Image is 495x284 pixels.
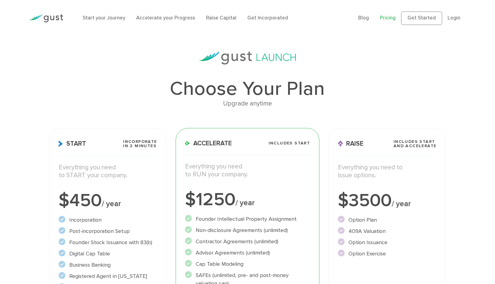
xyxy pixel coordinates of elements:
[392,199,411,208] span: / year
[59,261,157,269] li: Business Banking
[269,141,310,145] span: Includes START
[123,140,157,148] span: Incorporate in 2 Minutes
[59,238,157,247] li: Founder Stock Issuance with 83(b)
[185,215,310,223] li: Founder Intellectual Property Assignment
[338,250,436,258] li: Option Exercise
[338,238,436,247] li: Option Issuance
[401,12,442,25] a: Get Started
[136,15,195,21] a: Accelerate your Progress
[59,250,157,258] li: Digital Cap Table
[49,79,446,99] h1: Choose Your Plan
[185,191,310,209] div: $1250
[380,15,396,21] a: Pricing
[338,140,363,147] span: Raise
[49,99,446,109] div: Upgrade anytime
[59,140,63,147] img: Start Icon X2
[448,15,460,21] a: Login
[338,227,436,235] li: 409A Valuation
[358,15,369,21] a: Blog
[59,192,157,210] div: $450
[206,15,236,21] a: Raise Capital
[83,15,125,21] a: Start your Journey
[185,260,310,268] li: Cap Table Modeling
[338,164,436,180] p: Everything you need to issue options.
[338,216,436,224] li: Option Plan
[338,192,436,210] div: $3500
[185,249,310,257] li: Advisor Agreements (unlimited)
[185,140,232,147] span: Accelerate
[102,199,121,208] span: / year
[247,15,288,21] a: Get Incorporated
[29,14,63,23] img: Gust Logo
[338,140,343,147] img: Raise Icon
[394,140,437,148] span: Includes START and ACCELERATE
[59,140,86,147] span: Start
[59,227,157,235] li: Post-incorporation Setup
[59,164,157,180] p: Everything you need to START your company.
[199,52,296,64] img: gust-launch-logos.svg
[235,198,255,207] span: / year
[185,163,310,179] p: Everything you need to RUN your company.
[59,216,157,224] li: Incorporation
[185,141,190,146] img: Accelerate Icon
[59,272,157,280] li: Registered Agent in [US_STATE]
[185,226,310,234] li: Non-disclosure Agreements (unlimited)
[185,237,310,246] li: Contractor Agreements (unlimited)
